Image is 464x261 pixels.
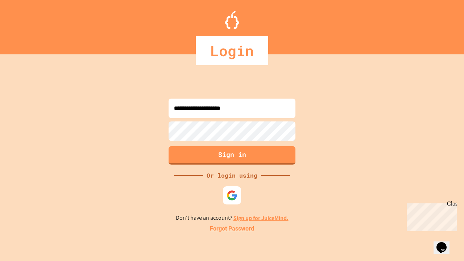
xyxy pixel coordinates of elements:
div: Or login using [203,171,261,180]
iframe: chat widget [404,200,457,231]
img: google-icon.svg [227,190,237,201]
a: Sign up for JuiceMind. [233,214,289,222]
p: Don't have an account? [176,214,289,223]
div: Login [196,36,268,65]
div: Chat with us now!Close [3,3,50,46]
a: Forgot Password [210,224,254,233]
button: Sign in [169,146,295,165]
iframe: chat widget [434,232,457,254]
img: Logo.svg [225,11,239,29]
